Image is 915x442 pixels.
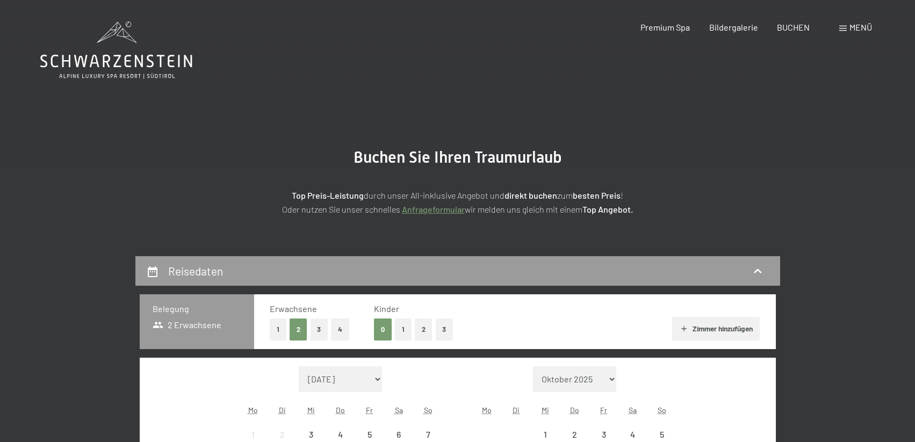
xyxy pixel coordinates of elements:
[573,190,621,200] strong: besten Preis
[424,405,433,415] abbr: Sonntag
[415,318,433,340] button: 2
[600,405,607,415] abbr: Freitag
[354,148,562,166] span: Buchen Sie Ihren Traumurlaub
[629,405,637,415] abbr: Samstag
[395,318,412,340] button: 1
[777,22,810,32] a: BUCHEN
[709,22,758,32] a: Bildergalerie
[153,319,222,331] span: 2 Erwachsene
[672,317,760,340] button: Zimmer hinzufügen
[542,405,549,415] abbr: Mittwoch
[292,190,364,200] strong: Top Preis-Leistung
[374,318,392,340] button: 0
[570,405,579,415] abbr: Donnerstag
[395,405,403,415] abbr: Samstag
[307,405,315,415] abbr: Mittwoch
[482,405,492,415] abbr: Montag
[402,204,465,214] a: Anfrageformular
[366,405,373,415] abbr: Freitag
[582,204,633,214] strong: Top Angebot.
[189,189,726,216] p: durch unser All-inklusive Angebot und zum ! Oder nutzen Sie unser schnelles wir melden uns gleich...
[153,303,241,315] h3: Belegung
[336,405,345,415] abbr: Donnerstag
[849,22,872,32] span: Menü
[374,303,399,314] span: Kinder
[168,264,223,278] h2: Reisedaten
[311,318,328,340] button: 3
[270,303,317,314] span: Erwachsene
[658,405,666,415] abbr: Sonntag
[513,405,520,415] abbr: Dienstag
[505,190,557,200] strong: direkt buchen
[640,22,690,32] a: Premium Spa
[436,318,453,340] button: 3
[331,318,349,340] button: 4
[248,405,258,415] abbr: Montag
[279,405,286,415] abbr: Dienstag
[290,318,307,340] button: 2
[270,318,286,340] button: 1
